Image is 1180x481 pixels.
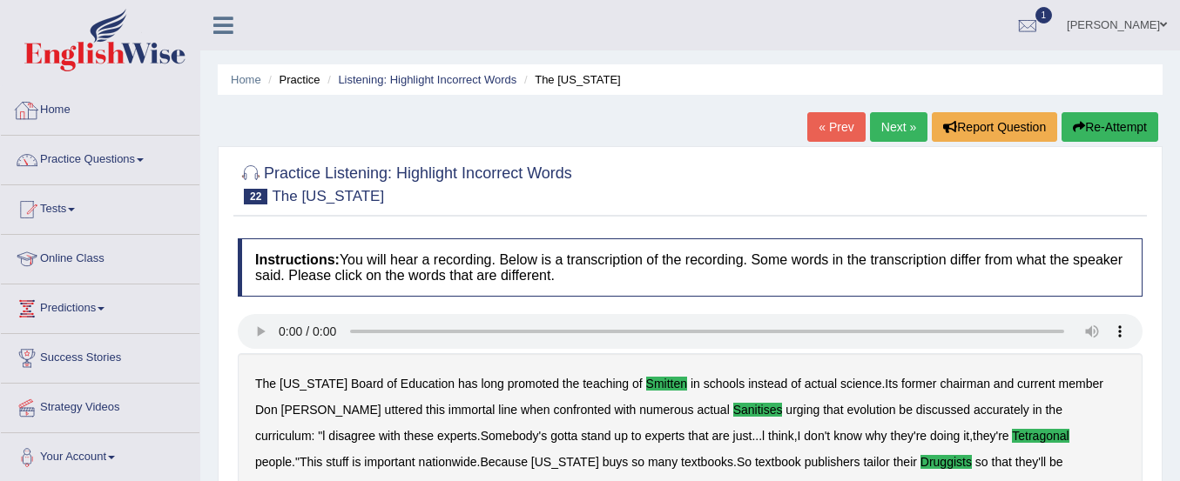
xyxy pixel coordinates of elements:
a: Listening: Highlight Incorrect Words [338,73,516,86]
b: important [364,455,415,469]
b: when [521,403,550,417]
b: that [823,403,843,417]
b: in [1033,403,1042,417]
button: Re-Attempt [1062,112,1158,142]
b: instead [748,377,787,391]
b: l [762,429,765,443]
b: schools [704,377,745,391]
b: l [322,429,325,443]
b: they'll [1015,455,1046,469]
b: and [994,377,1014,391]
b: to [631,429,642,443]
b: chairman [940,377,990,391]
a: Tests [1,185,199,229]
b: So [737,455,752,469]
b: is [352,455,361,469]
b: publishers [805,455,860,469]
a: Your Account [1,433,199,477]
b: discussed [916,403,970,417]
b: just [733,429,752,443]
b: immortal [448,403,496,417]
a: Strategy Videos [1,384,199,427]
b: member [1059,377,1103,391]
b: experts [437,429,477,443]
b: [US_STATE] [280,377,347,391]
b: smitten [646,377,687,391]
b: of [387,377,397,391]
b: be [899,403,913,417]
b: tetragonal [1012,429,1069,443]
b: stand [581,429,610,443]
b: their [893,455,917,469]
a: « Prev [807,112,865,142]
b: Somebody's [481,429,548,443]
b: long [481,377,503,391]
b: disagree [328,429,375,443]
b: be [1049,455,1063,469]
b: it [963,429,969,443]
a: Predictions [1,284,199,328]
b: many [648,455,678,469]
b: accurately [974,403,1029,417]
b: curriculum [255,429,312,443]
a: Success Stories [1,334,199,377]
b: these [404,429,434,443]
b: the [563,377,579,391]
b: urging [786,403,819,417]
b: line [498,403,517,417]
b: so [975,455,988,469]
b: evolution [846,403,895,417]
b: Education [401,377,455,391]
b: textbooks [681,455,733,469]
b: confronted [553,403,610,417]
b: tailor [863,455,889,469]
b: promoted [508,377,559,391]
b: up [614,429,628,443]
b: actual [697,403,729,417]
b: know [833,429,862,443]
b: with [379,429,401,443]
a: Next » [870,112,927,142]
b: [US_STATE] [531,455,599,469]
b: are [711,429,729,443]
b: they're [891,429,927,443]
b: this [426,403,445,417]
a: Practice Questions [1,136,199,179]
b: they're [973,429,1009,443]
span: 22 [244,189,267,204]
b: stuff [326,455,348,469]
b: so [631,455,644,469]
b: experts [644,429,684,443]
b: doing [930,429,960,443]
b: textbook [755,455,801,469]
b: Its [885,377,898,391]
b: of [632,377,643,391]
b: gotta [550,429,577,443]
b: don't [804,429,830,443]
a: Home [1,86,199,130]
b: sanitises [733,403,783,417]
h4: You will hear a recording. Below is a transcription of the recording. Some words in the transcrip... [238,238,1143,297]
b: in [691,377,700,391]
b: Don [255,403,278,417]
b: This [300,455,322,469]
b: Board [351,377,383,391]
a: Home [231,73,261,86]
b: buys [603,455,629,469]
b: Instructions: [255,252,340,267]
b: teaching [583,377,629,391]
b: I [798,429,801,443]
b: science [840,377,881,391]
b: nationwide [419,455,477,469]
button: Report Question [932,112,1057,142]
b: that [688,429,708,443]
h2: Practice Listening: Highlight Incorrect Words [238,161,572,204]
b: druggists [920,455,972,469]
b: with [614,403,636,417]
a: Online Class [1,235,199,278]
b: [PERSON_NAME] [281,403,381,417]
b: numerous [639,403,693,417]
b: think [768,429,794,443]
b: that [992,455,1012,469]
b: actual [805,377,837,391]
